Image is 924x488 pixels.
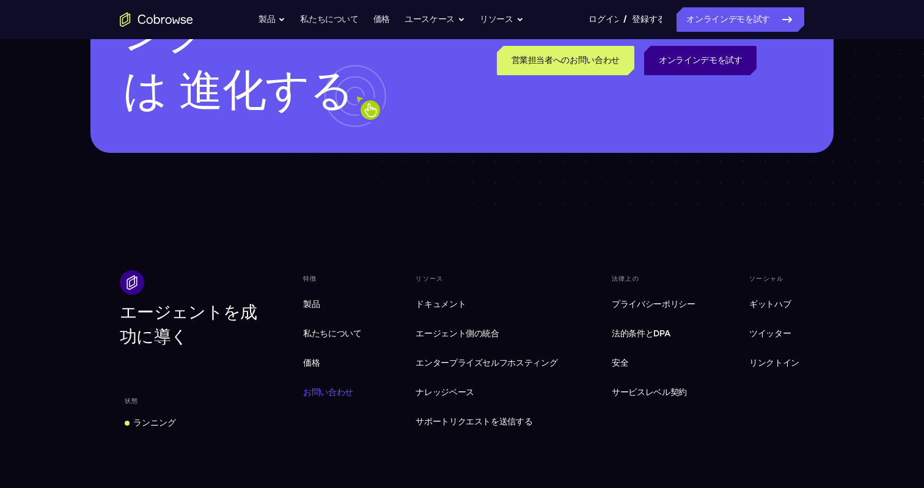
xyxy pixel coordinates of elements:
[612,299,695,309] font: プライバシーポリシー
[644,46,757,75] a: オンラインデモを試す
[411,351,562,375] a: エンタープライズセルフホスティング
[120,12,193,27] a: ホームページへ
[632,14,665,24] font: 登録する
[373,14,390,24] font: 価格
[612,387,687,397] font: サービスレベル契約
[300,7,359,32] a: 私たちについて
[303,299,320,309] font: 製品
[749,358,799,368] font: リンクトイン
[300,14,359,24] font: 私たちについて
[120,412,181,434] a: ランニング
[133,418,176,428] font: ランニング
[416,328,499,339] font: エージェント側の統合
[607,292,700,317] a: プライバシーポリシー
[686,14,770,24] font: オンラインデモを試す
[749,275,783,283] font: ソーシャル
[411,410,562,434] a: サポートリクエストを送信する
[623,13,627,25] font: /
[744,351,804,375] a: リンクトイン
[612,275,639,283] font: 法律上の
[744,292,804,317] a: ギットハブ
[749,328,791,339] font: ツイッター
[298,380,367,405] a: お問い合わせ
[659,55,743,65] font: オンラインデモを試す
[258,14,275,24] font: 製品
[411,380,562,405] a: ナレッジベース
[744,322,804,346] a: ツイッター
[373,7,390,32] a: 価格
[303,387,353,397] font: お問い合わせ
[405,14,455,24] font: ユースケース
[258,7,285,32] button: 製品
[612,328,670,339] font: 法的条件とDPA
[612,358,628,368] font: 安全
[416,387,474,397] font: ナレッジベース
[480,14,513,24] font: リソース
[298,322,367,346] a: 私たちについて
[607,322,700,346] a: 法的条件とDPA
[632,7,662,32] a: 登録する
[676,7,804,32] a: オンラインデモを試す
[607,380,700,405] a: サービスレベル契約
[298,292,367,317] a: 製品
[512,55,620,65] font: 営業担当者へのお問い合わせ
[749,299,791,309] font: ギットハブ
[416,358,557,368] font: エンタープライズセルフホスティング
[411,322,562,346] a: エージェント側の統合
[405,7,465,32] button: ユースケース
[607,351,700,375] a: 安全
[123,64,167,116] font: は
[416,416,532,427] font: サポートリクエストを送信する
[125,397,139,405] font: 状態
[588,7,618,32] a: ログイン
[416,275,443,283] font: リソース
[303,275,317,283] font: 特徴
[298,351,367,375] a: 価格
[303,328,362,339] font: 私たちについて
[588,14,622,24] font: ログイン
[480,7,524,32] button: リソース
[120,301,257,347] font: エージェントを成功に導く
[411,292,562,317] a: ドキュメント
[303,358,320,368] font: 価格
[497,46,634,75] a: 営業担当者へのお問い合わせ
[179,64,353,116] font: 進化する
[416,299,466,309] font: ドキュメント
